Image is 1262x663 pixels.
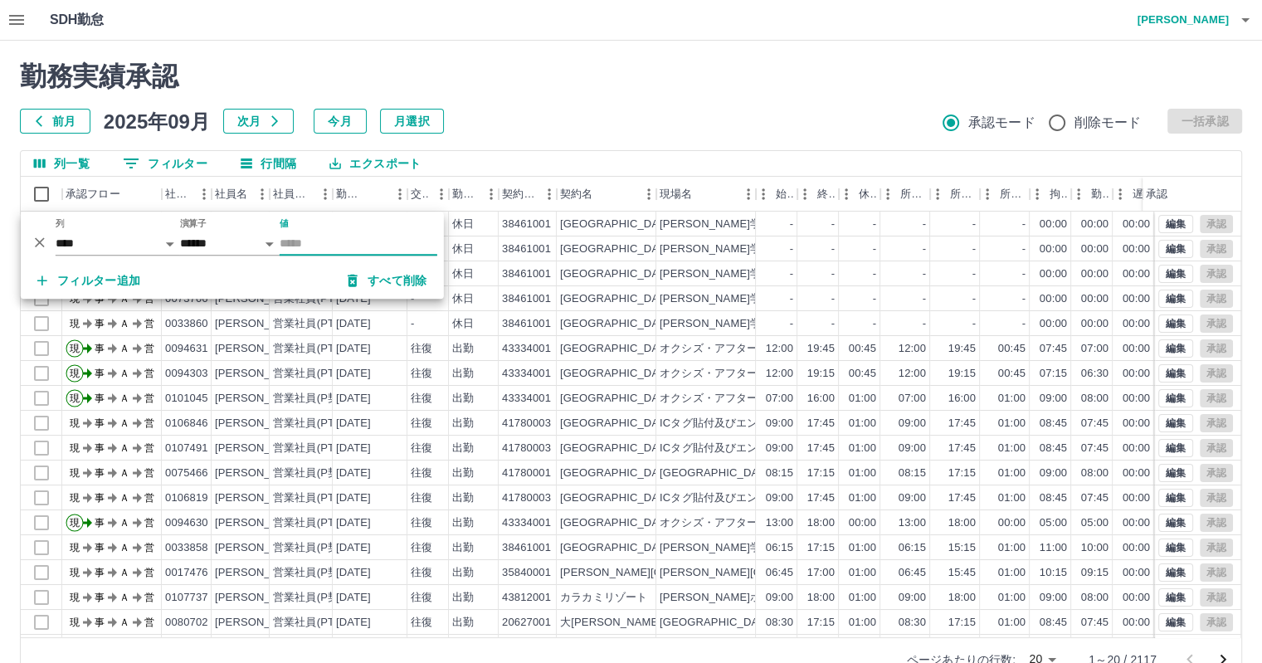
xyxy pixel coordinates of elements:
[95,467,105,479] text: 事
[766,391,793,407] div: 07:00
[502,441,551,456] div: 41780003
[1158,339,1193,358] button: 編集
[660,241,837,257] div: [PERSON_NAME]学校給食センター
[411,177,429,212] div: 交通費
[162,177,212,212] div: 社員番号
[948,466,976,481] div: 17:15
[899,466,926,481] div: 08:15
[656,177,756,212] div: 現場名
[1040,217,1067,232] div: 00:00
[95,417,105,429] text: 事
[192,182,217,207] button: メニュー
[923,316,926,332] div: -
[998,341,1026,357] div: 00:45
[336,441,371,456] div: [DATE]
[20,109,90,134] button: 前月
[1022,266,1026,282] div: -
[144,392,154,404] text: 営
[273,441,360,456] div: 営業社員(PT契約)
[948,416,976,431] div: 17:45
[873,217,876,232] div: -
[27,230,52,255] button: 削除
[1158,215,1193,233] button: 編集
[900,177,927,212] div: 所定開始
[1000,177,1026,212] div: 所定休憩
[1123,391,1150,407] div: 00:00
[873,241,876,257] div: -
[557,177,656,212] div: 契約名
[165,316,208,332] div: 0033860
[334,266,441,295] button: すべて削除
[1123,291,1150,307] div: 00:00
[1123,466,1150,481] div: 00:00
[1040,341,1067,357] div: 07:45
[336,416,371,431] div: [DATE]
[766,341,793,357] div: 12:00
[831,291,835,307] div: -
[119,417,129,429] text: Ａ
[336,366,371,382] div: [DATE]
[502,391,551,407] div: 43334001
[1081,241,1109,257] div: 00:00
[1158,364,1193,383] button: 編集
[948,341,976,357] div: 19:45
[560,241,675,257] div: [GEOGRAPHIC_DATA]
[1081,441,1109,456] div: 07:45
[849,416,876,431] div: 01:00
[766,466,793,481] div: 08:15
[1158,389,1193,407] button: 編集
[452,241,474,257] div: 休日
[790,217,793,232] div: -
[95,318,105,329] text: 事
[1081,366,1109,382] div: 06:30
[1123,366,1150,382] div: 00:00
[452,217,474,232] div: 休日
[968,113,1035,133] span: 承認モード
[1071,177,1113,212] div: 勤務
[660,291,837,307] div: [PERSON_NAME]学校給食センター
[250,182,275,207] button: メニュー
[1040,441,1067,456] div: 08:45
[502,466,551,481] div: 41780001
[502,241,551,257] div: 38461001
[560,291,675,307] div: [GEOGRAPHIC_DATA]
[273,341,360,357] div: 営業社員(PT契約)
[1158,240,1193,258] button: 編集
[95,442,105,454] text: 事
[273,391,353,407] div: 営業社員(P契約)
[1158,414,1193,432] button: 編集
[998,441,1026,456] div: 01:00
[479,182,504,207] button: メニュー
[144,417,154,429] text: 営
[1158,539,1193,557] button: 編集
[411,391,432,407] div: 往復
[849,466,876,481] div: 01:00
[336,341,371,357] div: [DATE]
[180,217,207,230] label: 演算子
[502,266,551,282] div: 38461001
[273,177,313,212] div: 社員区分
[452,416,474,431] div: 出勤
[923,266,926,282] div: -
[411,490,432,506] div: 往復
[766,441,793,456] div: 09:00
[215,391,305,407] div: [PERSON_NAME]
[165,366,208,382] div: 0094303
[660,416,812,431] div: ICタグ貼付及びエンコード業務
[1081,391,1109,407] div: 08:00
[756,177,797,212] div: 始業
[21,151,103,176] button: 列選択
[660,391,812,407] div: オクシズ・アフタースクールズ
[273,416,360,431] div: 営業社員(PT契約)
[452,266,474,282] div: 休日
[660,217,837,232] div: [PERSON_NAME]学校給食センター
[380,109,444,134] button: 月選択
[1040,266,1067,282] div: 00:00
[70,417,80,429] text: 現
[144,368,154,379] text: 営
[873,316,876,332] div: -
[273,366,360,382] div: 営業社員(PT契約)
[766,416,793,431] div: 09:00
[70,318,80,329] text: 現
[95,368,105,379] text: 事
